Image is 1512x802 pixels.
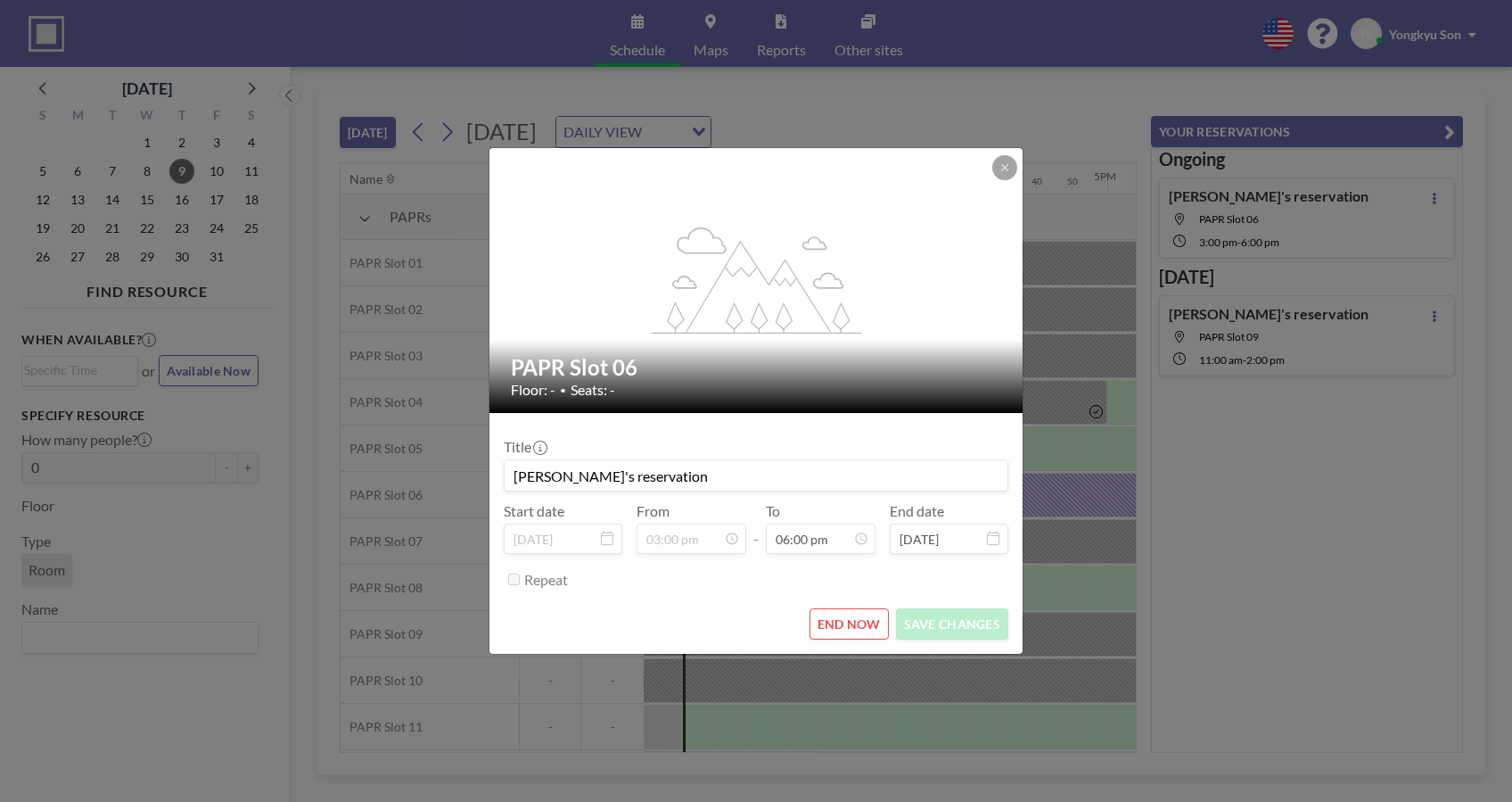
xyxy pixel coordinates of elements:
span: - [753,508,759,548]
g: flex-grow: 1.2; [652,226,862,333]
label: Start date [504,502,564,520]
input: (No title) [505,460,1007,491]
button: SAVE CHANGES [896,608,1008,640]
label: Repeat [524,571,568,589]
span: • [560,384,566,397]
span: Seats: - [571,381,615,399]
label: To [766,502,780,520]
button: END NOW [809,608,889,640]
label: Title [504,438,546,456]
span: Floor: - [511,381,555,399]
h2: PAPR Slot 06 [511,354,1003,381]
label: End date [890,502,944,520]
label: From [637,502,670,520]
